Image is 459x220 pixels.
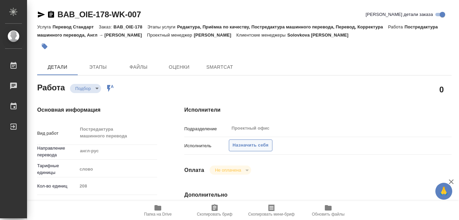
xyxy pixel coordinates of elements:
[37,39,52,54] button: Добавить тэг
[70,84,101,93] div: Подбор
[186,201,243,220] button: Скопировать бриф
[37,183,77,190] p: Кол-во единиц
[37,81,65,93] h2: Работа
[82,63,114,71] span: Этапы
[243,201,300,220] button: Скопировать мини-бриф
[439,84,444,95] h2: 0
[57,10,141,19] a: BAB_OIE-178-WK-007
[236,32,287,38] p: Клиентские менеджеры
[144,212,172,217] span: Папка на Drive
[197,212,232,217] span: Скопировать бриф
[114,24,147,29] p: BAB_OIE-178
[99,24,113,29] p: Заказ:
[77,198,157,210] div: Техника
[213,167,243,173] button: Не оплачена
[147,32,194,38] p: Проектный менеджер
[184,166,204,174] h4: Оплата
[37,145,77,158] p: Направление перевода
[41,63,74,71] span: Детали
[184,126,229,132] p: Подразделение
[37,200,77,207] p: Общая тематика
[388,24,405,29] p: Работа
[184,142,229,149] p: Исполнитель
[37,162,77,176] p: Тарифные единицы
[312,212,345,217] span: Обновить файлы
[37,24,52,29] p: Услуга
[37,10,45,19] button: Скопировать ссылку для ЯМессенджера
[77,163,157,175] div: слово
[163,63,195,71] span: Оценки
[184,106,452,114] h4: Исполнители
[210,166,251,175] div: Подбор
[147,24,177,29] p: Этапы услуги
[300,201,357,220] button: Обновить файлы
[438,184,450,198] span: 🙏
[37,106,157,114] h4: Основная информация
[287,32,354,38] p: Solovkova [PERSON_NAME]
[77,181,157,191] input: Пустое поле
[203,63,236,71] span: SmartCat
[122,63,155,71] span: Файлы
[248,212,294,217] span: Скопировать мини-бриф
[194,32,236,38] p: [PERSON_NAME]
[52,24,99,29] p: Перевод Стандарт
[129,201,186,220] button: Папка на Drive
[184,191,452,199] h4: Дополнительно
[233,141,268,149] span: Назначить себя
[177,24,388,29] p: Редактура, Приёмка по качеству, Постредактура машинного перевода, Перевод, Корректура
[229,139,272,151] button: Назначить себя
[47,10,55,19] button: Скопировать ссылку
[435,183,452,200] button: 🙏
[37,130,77,137] p: Вид работ
[73,86,93,91] button: Подбор
[366,11,433,18] span: [PERSON_NAME] детали заказа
